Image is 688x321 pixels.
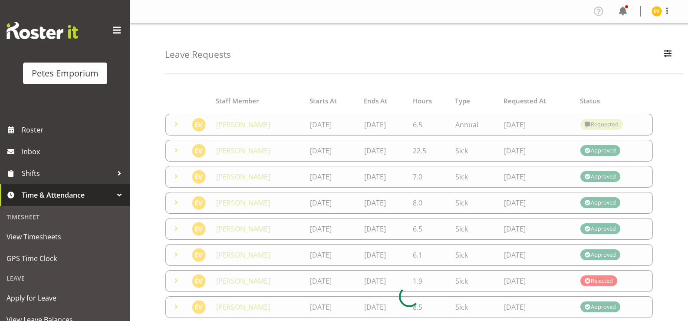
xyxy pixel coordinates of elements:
button: Filter Employees [658,45,677,64]
span: Shifts [22,167,113,180]
span: GPS Time Clock [7,252,124,265]
div: Petes Emporium [32,67,99,80]
span: Inbox [22,145,126,158]
h4: Leave Requests [165,50,231,60]
a: View Timesheets [2,226,128,248]
span: Apply for Leave [7,291,124,304]
a: Apply for Leave [2,287,128,309]
span: Roster [22,123,126,136]
span: View Timesheets [7,230,124,243]
span: Time & Attendance [22,189,113,202]
div: Leave [2,269,128,287]
img: eva-vailini10223.jpg [652,6,662,17]
div: Timesheet [2,208,128,226]
a: GPS Time Clock [2,248,128,269]
img: Rosterit website logo [7,22,78,39]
